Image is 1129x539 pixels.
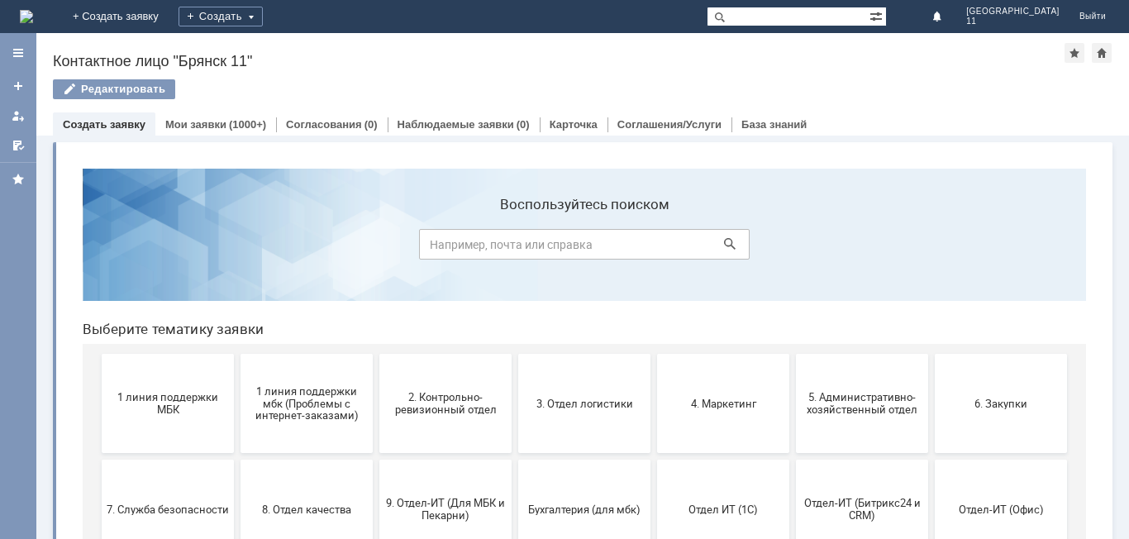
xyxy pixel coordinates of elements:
a: Мои заявки [5,103,31,129]
span: 1 линия поддержки мбк (Проблемы с интернет-заказами) [176,229,298,266]
a: Создать заявку [63,118,145,131]
span: 4. Маркетинг [593,241,715,254]
button: Финансовый отдел [32,410,164,509]
span: 3. Отдел логистики [454,241,576,254]
span: [PERSON_NAME]. Услуги ИТ для МБК (оформляет L1) [454,441,576,478]
span: Отдел-ИТ (Битрикс24 и CRM) [731,341,854,366]
button: Отдел ИТ (1С) [588,304,720,403]
a: Карточка [550,118,598,131]
button: 7. Служба безопасности [32,304,164,403]
a: Наблюдаемые заявки [398,118,514,131]
a: Мои согласования [5,132,31,159]
button: 1 линия поддержки МБК [32,198,164,298]
button: Бухгалтерия (для мбк) [449,304,581,403]
button: не актуален [588,410,720,509]
span: 11 [966,17,1060,26]
a: База знаний [741,118,807,131]
a: Соглашения/Услуги [617,118,722,131]
button: 2. Контрольно-ревизионный отдел [310,198,442,298]
span: 7. Служба безопасности [37,347,160,360]
button: 8. Отдел качества [171,304,303,403]
div: (1000+) [229,118,266,131]
span: 2. Контрольно-ревизионный отдел [315,236,437,260]
div: Сделать домашней страницей [1092,43,1112,63]
div: Контактное лицо "Брянск 11" [53,53,1065,69]
header: Выберите тематику заявки [13,165,1017,182]
button: 1 линия поддержки мбк (Проблемы с интернет-заказами) [171,198,303,298]
span: [GEOGRAPHIC_DATA] [966,7,1060,17]
button: 3. Отдел логистики [449,198,581,298]
img: logo [20,10,33,23]
button: Отдел-ИТ (Битрикс24 и CRM) [726,304,859,403]
span: Бухгалтерия (для мбк) [454,347,576,360]
button: 5. Административно-хозяйственный отдел [726,198,859,298]
span: 6. Закупки [870,241,993,254]
span: Это соглашение не активно! [315,447,437,472]
span: Франчайзинг [176,453,298,465]
span: 5. Административно-хозяйственный отдел [731,236,854,260]
a: Согласования [286,118,362,131]
button: 4. Маркетинг [588,198,720,298]
span: Расширенный поиск [869,7,886,23]
input: Например, почта или справка [350,74,680,104]
div: (0) [364,118,378,131]
span: 9. Отдел-ИТ (Для МБК и Пекарни) [315,341,437,366]
button: Отдел-ИТ (Офис) [865,304,998,403]
span: Отдел ИТ (1С) [593,347,715,360]
button: [PERSON_NAME]. Услуги ИТ для МБК (оформляет L1) [449,410,581,509]
button: 9. Отдел-ИТ (Для МБК и Пекарни) [310,304,442,403]
span: не актуален [593,453,715,465]
a: Создать заявку [5,73,31,99]
span: 1 линия поддержки МБК [37,236,160,260]
label: Воспользуйтесь поиском [350,41,680,57]
span: 8. Отдел качества [176,347,298,360]
div: Добавить в избранное [1065,43,1084,63]
span: Финансовый отдел [37,453,160,465]
button: Франчайзинг [171,410,303,509]
button: 6. Закупки [865,198,998,298]
div: (0) [517,118,530,131]
a: Мои заявки [165,118,226,131]
span: Отдел-ИТ (Офис) [870,347,993,360]
a: Перейти на домашнюю страницу [20,10,33,23]
div: Создать [179,7,263,26]
button: Это соглашение не активно! [310,410,442,509]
